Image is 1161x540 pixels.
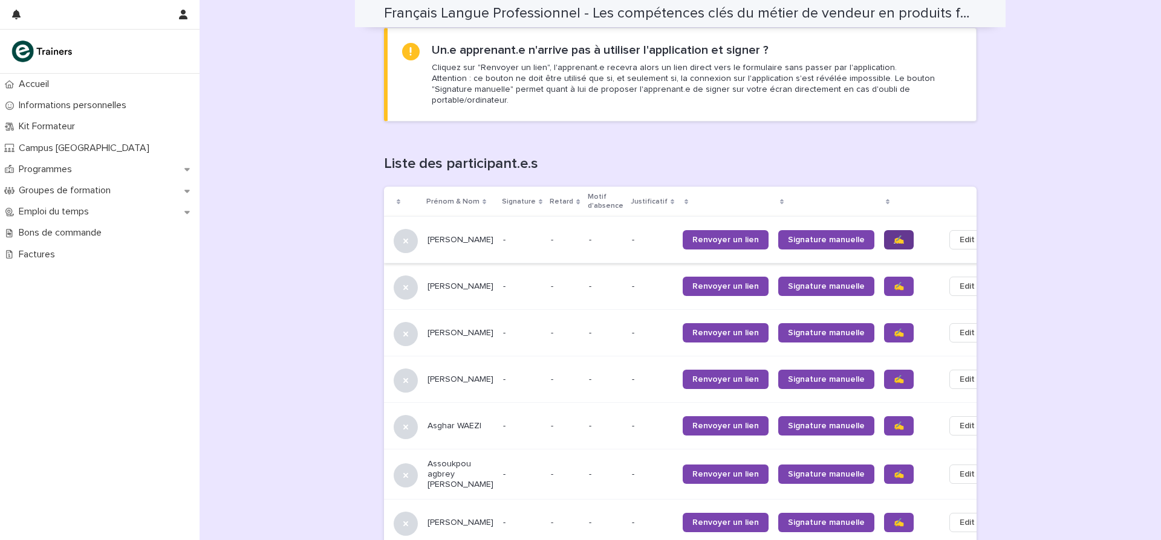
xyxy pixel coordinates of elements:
[503,421,541,431] p: -
[683,323,769,342] a: Renvoyer un lien
[589,328,622,338] p: -
[503,281,541,292] p: -
[692,518,759,527] span: Renvoyer un lien
[14,185,120,196] p: Groupes de formation
[778,230,874,249] a: Signature manuelle
[14,79,59,90] p: Accueil
[503,518,541,528] p: -
[503,328,541,338] p: -
[551,326,556,338] p: -
[589,281,622,292] p: -
[428,421,493,431] p: Asghar WAEZI
[894,375,904,384] span: ✍️
[949,416,985,436] button: Edit
[632,328,673,338] p: -
[14,164,82,175] p: Programmes
[894,470,904,478] span: ✍️
[884,277,914,296] a: ✍️
[632,518,673,528] p: -
[788,236,865,244] span: Signature manuelle
[551,467,556,480] p: -
[589,421,622,431] p: -
[778,513,874,532] a: Signature manuelle
[384,263,1004,310] tr: [PERSON_NAME]--- --Renvoyer un lienSignature manuelle✍️Edit
[632,281,673,292] p: -
[884,416,914,436] a: ✍️
[778,323,874,342] a: Signature manuelle
[884,513,914,532] a: ✍️
[960,327,975,339] span: Edit
[788,329,865,337] span: Signature manuelle
[960,420,975,432] span: Edit
[683,277,769,296] a: Renvoyer un lien
[692,329,759,337] span: Renvoyer un lien
[589,469,622,480] p: -
[14,121,85,132] p: Kit Formateur
[632,374,673,385] p: -
[384,5,972,22] h2: Français Langue Professionnel - Les compétences clés du métier de vendeur en produits frais
[503,235,541,245] p: -
[632,421,673,431] p: -
[788,375,865,384] span: Signature manuelle
[894,329,904,337] span: ✍️
[384,310,1004,356] tr: [PERSON_NAME]--- --Renvoyer un lienSignature manuelle✍️Edit
[428,459,493,489] p: Assoukpou agbrey [PERSON_NAME]
[960,468,975,480] span: Edit
[550,195,573,208] p: Retard
[949,323,985,342] button: Edit
[428,328,493,338] p: [PERSON_NAME]
[502,195,536,208] p: Signature
[14,143,159,154] p: Campus [GEOGRAPHIC_DATA]
[683,230,769,249] a: Renvoyer un lien
[683,416,769,436] a: Renvoyer un lien
[778,370,874,389] a: Signature manuelle
[692,282,759,291] span: Renvoyer un lien
[884,370,914,389] a: ✍️
[949,277,985,296] button: Edit
[428,374,493,385] p: [PERSON_NAME]
[960,373,975,385] span: Edit
[384,356,1004,403] tr: [PERSON_NAME]--- --Renvoyer un lienSignature manuelle✍️Edit
[894,422,904,430] span: ✍️
[884,323,914,342] a: ✍️
[14,249,65,260] p: Factures
[949,464,985,484] button: Edit
[683,513,769,532] a: Renvoyer un lien
[631,195,668,208] p: Justificatif
[428,281,493,292] p: [PERSON_NAME]
[960,516,975,529] span: Edit
[949,513,985,532] button: Edit
[960,280,975,292] span: Edit
[503,374,541,385] p: -
[692,422,759,430] span: Renvoyer un lien
[894,518,904,527] span: ✍️
[384,449,1004,500] tr: Assoukpou agbrey [PERSON_NAME]--- --Renvoyer un lienSignature manuelle✍️Edit
[384,155,977,173] h1: Liste des participant.e.s
[960,234,975,246] span: Edit
[778,464,874,484] a: Signature manuelle
[426,195,480,208] p: Prénom & Nom
[432,43,769,57] h2: Un.e apprenant.e n'arrive pas à utiliser l'application et signer ?
[949,230,985,249] button: Edit
[428,235,493,245] p: [PERSON_NAME]
[551,419,556,431] p: -
[428,518,493,528] p: [PERSON_NAME]
[884,230,914,249] a: ✍️
[894,282,904,291] span: ✍️
[551,233,556,245] p: -
[14,100,136,111] p: Informations personnelles
[778,416,874,436] a: Signature manuelle
[589,235,622,245] p: -
[788,470,865,478] span: Signature manuelle
[551,372,556,385] p: -
[894,236,904,244] span: ✍️
[14,227,111,239] p: Bons de commande
[788,422,865,430] span: Signature manuelle
[692,470,759,478] span: Renvoyer un lien
[884,464,914,484] a: ✍️
[778,277,874,296] a: Signature manuelle
[683,370,769,389] a: Renvoyer un lien
[589,518,622,528] p: -
[788,518,865,527] span: Signature manuelle
[589,374,622,385] p: -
